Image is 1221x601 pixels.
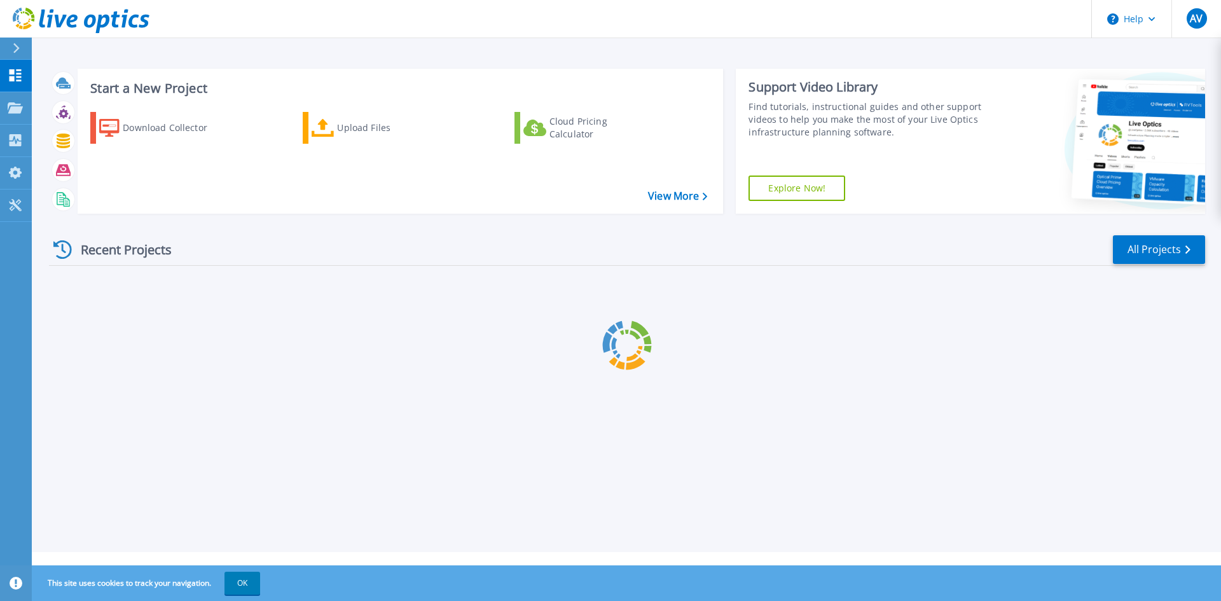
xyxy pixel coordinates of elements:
[514,112,656,144] a: Cloud Pricing Calculator
[35,572,260,595] span: This site uses cookies to track your navigation.
[337,115,439,141] div: Upload Files
[748,100,988,139] div: Find tutorials, instructional guides and other support videos to help you make the most of your L...
[748,79,988,95] div: Support Video Library
[90,112,232,144] a: Download Collector
[1190,13,1203,24] span: AV
[549,115,651,141] div: Cloud Pricing Calculator
[90,81,707,95] h3: Start a New Project
[224,572,260,595] button: OK
[648,190,707,202] a: View More
[748,176,845,201] a: Explore Now!
[49,234,189,265] div: Recent Projects
[303,112,445,144] a: Upload Files
[123,115,224,141] div: Download Collector
[1113,235,1205,264] a: All Projects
